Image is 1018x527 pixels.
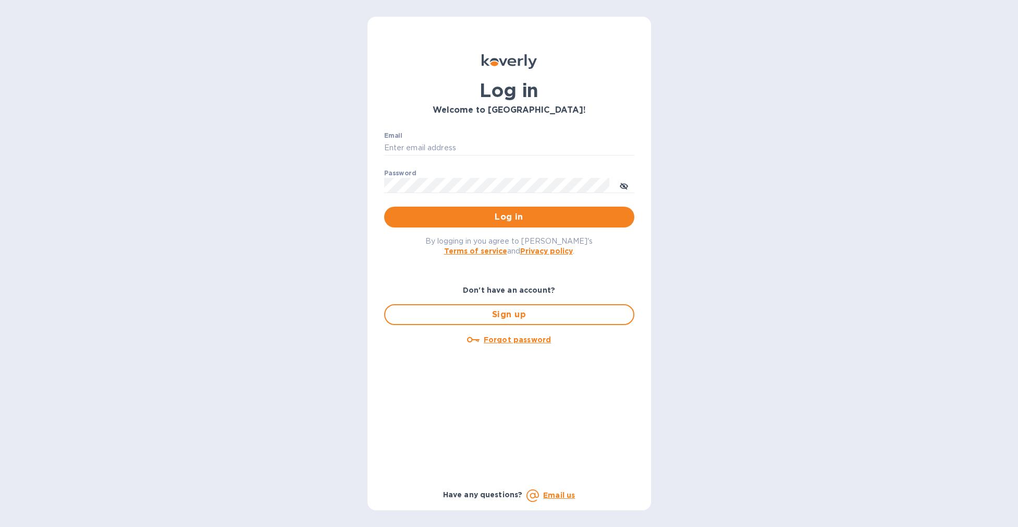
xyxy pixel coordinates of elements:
[614,175,634,196] button: toggle password visibility
[463,286,555,294] b: Don't have an account?
[425,237,593,255] span: By logging in you agree to [PERSON_NAME]'s and .
[384,140,634,156] input: Enter email address
[384,79,634,101] h1: Log in
[384,207,634,227] button: Log in
[384,133,402,139] label: Email
[384,170,416,176] label: Password
[384,105,634,115] h3: Welcome to [GEOGRAPHIC_DATA]!
[543,491,575,499] a: Email us
[393,211,626,223] span: Log in
[482,54,537,69] img: Koverly
[444,247,507,255] a: Terms of service
[484,336,551,344] u: Forgot password
[520,247,573,255] a: Privacy policy
[384,304,634,325] button: Sign up
[443,490,523,499] b: Have any questions?
[394,308,625,321] span: Sign up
